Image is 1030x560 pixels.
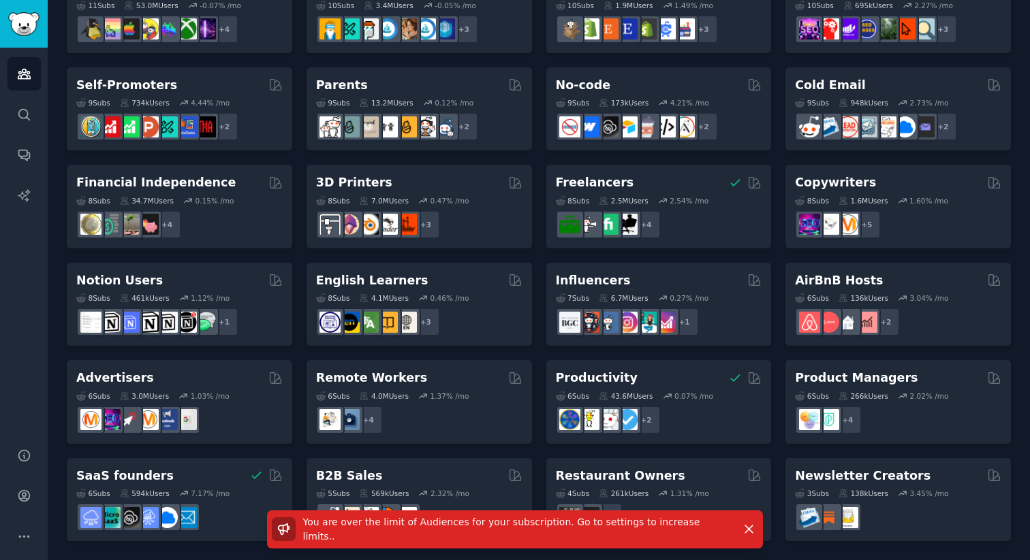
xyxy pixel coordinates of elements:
[914,116,935,137] img: EmailOutreach
[99,409,121,430] img: SEO
[153,210,181,239] div: + 4
[856,18,877,39] img: SEO_cases
[76,293,110,303] div: 8 Sub s
[377,507,398,528] img: B2BSales
[636,116,657,137] img: nocodelowcode
[157,409,178,430] img: FacebookAds
[843,1,893,10] div: 695k Users
[795,467,931,484] h2: Newsletter Creators
[80,312,102,333] img: Notiontemplates
[578,507,599,528] img: BarOwners
[818,18,839,39] img: TechSEO
[339,116,360,137] img: SingleParents
[928,112,957,141] div: + 2
[914,1,953,10] div: 2.27 % /mo
[339,18,360,39] img: NFTMarketplace
[80,409,102,430] img: marketing
[556,391,590,401] div: 6 Sub s
[316,369,427,386] h2: Remote Workers
[674,116,695,137] img: Adalo
[818,312,839,333] img: AirBnBHosts
[76,391,110,401] div: 6 Sub s
[799,18,820,39] img: SEO_Digital_Marketing
[411,210,440,239] div: + 3
[655,116,676,137] img: NoCodeMovement
[799,507,820,528] img: Emailmarketing
[670,293,708,303] div: 0.27 % /mo
[354,406,383,434] div: + 4
[210,308,238,336] div: + 1
[928,15,957,44] div: + 3
[377,18,398,39] img: OpenSeaNFT
[319,507,341,528] img: sales
[358,214,379,235] img: blender
[138,312,159,333] img: NotionGeeks
[316,467,383,484] h2: B2B Sales
[818,214,839,235] img: KeepWriting
[655,18,676,39] img: ecommercemarketing
[818,409,839,430] img: ProductMgmt
[195,116,216,137] img: TestMyApp
[431,489,469,498] div: 2.32 % /mo
[319,214,341,235] img: 3Dprinting
[839,98,888,108] div: 948k Users
[359,391,409,401] div: 4.0M Users
[617,409,638,430] img: getdisciplined
[597,312,619,333] img: Instagram
[839,196,888,205] div: 1.6M Users
[894,116,916,137] img: B2BSaaS
[559,116,580,137] img: nocode
[359,196,409,205] div: 7.0M Users
[434,18,455,39] img: DigitalItems
[871,308,900,336] div: + 2
[119,409,140,430] img: PPC
[431,196,469,205] div: 0.47 % /mo
[339,312,360,333] img: EnglishLearning
[138,507,159,528] img: SaaSSales
[138,116,159,137] img: ProductHunters
[396,312,417,333] img: Learn_English
[795,391,829,401] div: 6 Sub s
[875,116,896,137] img: b2b_sales
[578,116,599,137] img: webflow
[359,293,409,303] div: 4.1M Users
[339,214,360,235] img: 3Dmodeling
[119,18,140,39] img: macgaming
[396,214,417,235] img: FixMyPrint
[99,116,121,137] img: youtubepromotion
[894,18,916,39] img: GoogleSearchConsole
[176,507,197,528] img: SaaS_Email_Marketing
[795,489,829,498] div: 3 Sub s
[599,98,649,108] div: 173k Users
[415,18,436,39] img: OpenseaMarket
[99,214,121,235] img: FinancialPlanning
[799,116,820,137] img: sales
[856,116,877,137] img: coldemail
[80,507,102,528] img: SaaS
[909,196,948,205] div: 1.60 % /mo
[396,18,417,39] img: CryptoArt
[795,77,865,94] h2: Cold Email
[200,1,241,10] div: -0.07 % /mo
[138,18,159,39] img: GamerPals
[655,312,676,333] img: InstagramGrowthTips
[559,507,580,528] img: restaurantowners
[556,98,590,108] div: 9 Sub s
[120,293,170,303] div: 461k Users
[76,489,110,498] div: 6 Sub s
[795,196,829,205] div: 8 Sub s
[316,272,428,289] h2: English Learners
[559,312,580,333] img: BeautyGuruChatter
[196,196,234,205] div: 0.15 % /mo
[559,214,580,235] img: forhire
[434,116,455,137] img: Parents
[909,391,948,401] div: 2.02 % /mo
[359,98,413,108] div: 13.2M Users
[8,12,40,36] img: GummySearch logo
[138,409,159,430] img: advertising
[559,18,580,39] img: dropship
[176,18,197,39] img: XboxGamers
[76,467,174,484] h2: SaaS founders
[76,174,236,191] h2: Financial Independence
[795,272,883,289] h2: AirBnB Hosts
